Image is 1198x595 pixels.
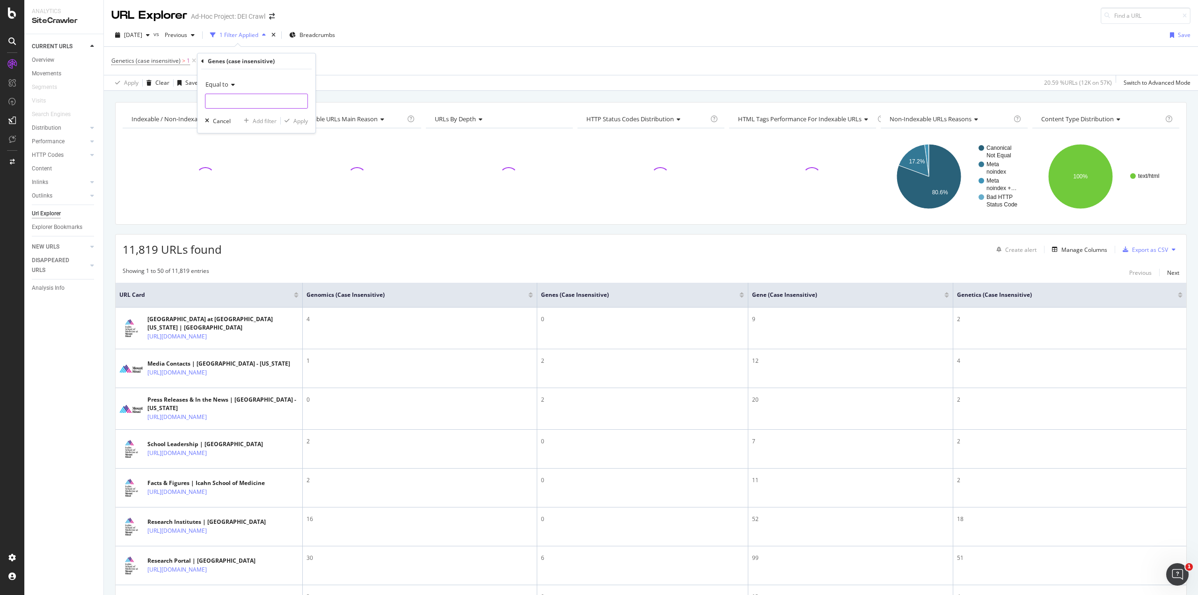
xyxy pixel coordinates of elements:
[111,7,187,23] div: URL Explorer
[124,79,139,87] div: Apply
[119,437,143,461] img: main image
[32,177,88,187] a: Inlinks
[123,267,209,278] div: Showing 1 to 50 of 11,819 entries
[153,30,161,38] span: vs
[1073,173,1088,180] text: 100%
[32,177,48,187] div: Inlinks
[124,31,142,39] span: 2025 Sep. 29th
[986,194,1013,200] text: Bad HTTP
[752,357,949,365] div: 12
[32,283,97,293] a: Analysis Info
[32,150,64,160] div: HTTP Codes
[32,96,46,106] div: Visits
[32,191,88,201] a: Outlinks
[32,55,97,65] a: Overview
[155,79,169,87] div: Clear
[541,396,744,404] div: 2
[890,115,972,123] span: Non-Indexable URLs Reasons
[1166,563,1189,586] iframe: Intercom live chat
[1185,563,1193,571] span: 1
[187,54,190,67] span: 1
[299,31,335,39] span: Breadcrumbs
[269,13,275,20] div: arrow-right-arrow-left
[32,222,97,232] a: Explorer Bookmarks
[752,554,949,562] div: 99
[32,191,52,201] div: Outlinks
[32,137,88,147] a: Performance
[147,332,207,341] a: [URL][DOMAIN_NAME]
[240,116,277,125] button: Add filter
[541,515,744,523] div: 0
[986,185,1016,191] text: noindex +…
[130,111,270,126] h4: Indexable / Non-Indexable URLs Distribution
[307,554,533,562] div: 30
[1129,267,1152,278] button: Previous
[307,291,514,299] span: Genomics (case insensitive)
[253,117,277,125] div: Add filter
[119,515,143,538] img: main image
[281,111,405,126] h4: Non-Indexable URLs Main Reason
[433,111,564,126] h4: URLs by Depth
[285,28,339,43] button: Breadcrumbs
[32,110,71,119] div: Search Engines
[174,75,198,90] button: Save
[541,476,744,485] div: 0
[1167,269,1179,277] div: Next
[909,158,925,165] text: 17.2%
[541,291,725,299] span: Genes (case insensitive)
[541,554,744,562] div: 6
[1032,136,1178,217] div: A chart.
[32,15,96,26] div: SiteCrawler
[32,242,88,252] a: NEW URLS
[752,315,949,323] div: 9
[206,28,270,43] button: 1 Filter Applied
[752,515,949,523] div: 52
[32,110,80,119] a: Search Engines
[111,57,181,65] span: Genetics (case insensitive)
[752,476,949,485] div: 11
[932,189,948,196] text: 80.6%
[32,7,96,15] div: Analytics
[752,437,949,446] div: 7
[307,515,533,523] div: 16
[541,315,744,323] div: 0
[541,437,744,446] div: 0
[119,316,143,340] img: main image
[32,137,65,147] div: Performance
[32,150,88,160] a: HTTP Codes
[119,405,143,413] img: main image
[32,82,66,92] a: Segments
[111,28,153,43] button: [DATE]
[205,80,228,88] span: Equal to
[307,396,533,404] div: 0
[161,28,198,43] button: Previous
[307,437,533,446] div: 2
[32,222,82,232] div: Explorer Bookmarks
[957,291,1164,299] span: Genetics (case insensitive)
[1120,75,1191,90] button: Switch to Advanced Mode
[32,69,61,79] div: Movements
[1061,246,1107,254] div: Manage Columns
[283,115,378,123] span: Non-Indexable URLs Main Reason
[270,30,278,40] div: times
[1178,31,1191,39] div: Save
[32,42,88,51] a: CURRENT URLS
[147,479,265,487] div: Facts & Figures | Icahn School of Medicine
[147,518,266,526] div: Research Institutes | [GEOGRAPHIC_DATA]
[1138,173,1159,179] text: text/html
[147,557,256,565] div: Research Portal | [GEOGRAPHIC_DATA]
[147,440,263,448] div: School Leadership | [GEOGRAPHIC_DATA]
[219,31,258,39] div: 1 Filter Applied
[541,357,744,365] div: 2
[119,365,143,373] img: main image
[736,111,876,126] h4: HTML Tags Performance for Indexable URLs
[293,117,308,125] div: Apply
[986,169,1006,175] text: noindex
[32,256,79,275] div: DISAPPEARED URLS
[32,283,65,293] div: Analysis Info
[888,111,1012,126] h4: Non-Indexable URLs Reasons
[1132,246,1168,254] div: Export as CSV
[213,117,231,125] div: Cancel
[957,396,1183,404] div: 2
[986,152,1011,159] text: Not Equal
